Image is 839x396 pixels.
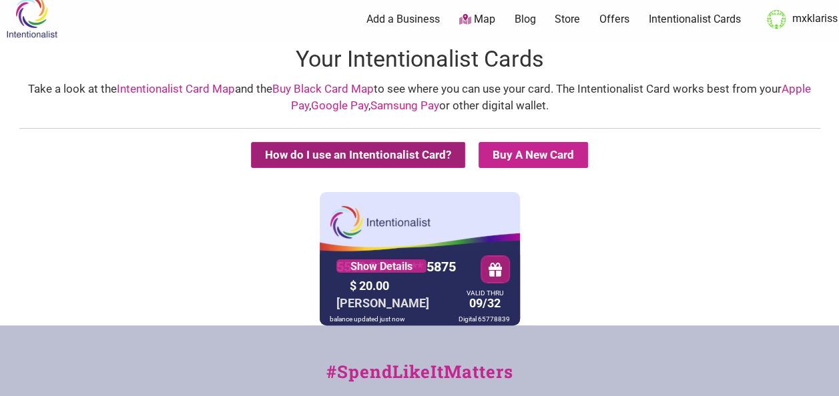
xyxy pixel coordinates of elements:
[272,82,374,95] a: Buy Black Card Map
[117,82,235,95] a: Intentionalist Card Map
[479,142,588,168] summary: Buy A New Card
[459,12,495,27] a: Map
[467,292,503,294] div: VALID THRU
[463,291,507,313] div: 09/32
[370,99,439,112] a: Samsung Pay
[760,7,838,31] a: mxklariss
[326,313,408,325] div: balance updated just now
[649,12,741,27] a: Intentionalist Cards
[346,275,460,296] div: $ 20.00
[251,142,465,168] button: How do I use an Intentionalist Card?
[555,12,580,27] a: Store
[455,313,513,325] div: Digital 65778839
[366,12,440,27] a: Add a Business
[333,293,433,313] div: [PERSON_NAME]
[336,259,427,273] a: Show Details
[599,12,629,27] a: Offers
[311,99,368,112] a: Google Pay
[13,81,826,115] div: Take a look at the and the to see where you can use your card. The Intentionalist Card works best...
[514,12,535,27] a: Blog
